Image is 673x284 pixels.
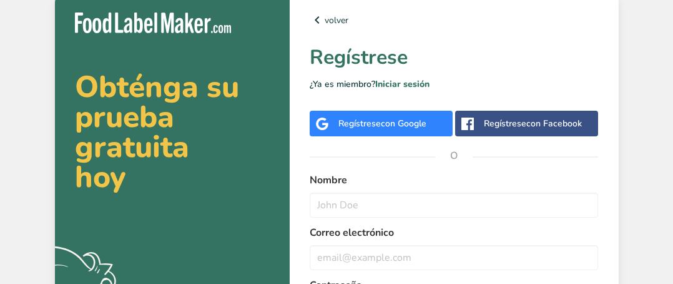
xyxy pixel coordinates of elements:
[375,78,430,90] a: Iniciar sesión
[310,43,599,73] h1: Regístrese
[484,117,582,130] div: Regístrese
[310,193,599,218] input: John Doe
[75,13,231,33] img: Food Label Maker
[381,118,426,129] span: con Google
[435,137,473,175] span: O
[338,117,426,130] div: Regístrese
[526,118,582,129] span: con Facebook
[75,72,270,192] h2: Obténga su prueba gratuita hoy
[310,78,599,91] p: ¿Ya es miembro?
[310,173,599,188] label: Nombre
[310,225,599,240] label: Correo electrónico
[310,245,599,270] input: email@example.com
[310,13,599,28] a: volver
